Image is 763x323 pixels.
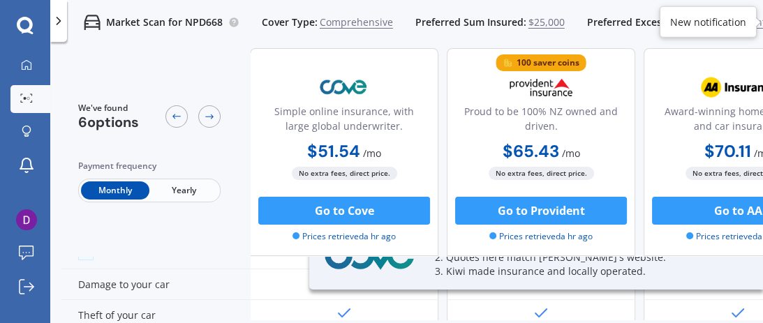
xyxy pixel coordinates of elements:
[84,14,101,31] img: car.f15378c7a67c060ca3f3.svg
[262,104,427,139] div: Simple online insurance, with large global underwriter.
[455,197,627,225] button: Go to Provident
[78,113,139,131] span: 6 options
[78,159,221,173] div: Payment frequency
[587,15,669,29] span: Preferred Excess:
[503,58,513,68] img: points
[489,167,594,180] span: No extra fees, direct price.
[81,181,149,200] span: Monthly
[415,15,526,29] span: Preferred Sum Insured:
[562,147,580,160] span: / mo
[78,102,139,114] span: We've found
[517,56,579,70] div: 100 saver coins
[61,269,250,300] div: Damage to your car
[149,181,218,200] span: Yearly
[459,104,623,139] div: Proud to be 100% NZ owned and driven.
[503,140,559,162] b: $65.43
[495,70,587,105] img: Provident.png
[704,140,751,162] b: $70.11
[320,15,393,29] span: Comprehensive
[528,15,565,29] span: $25,000
[363,147,381,160] span: / mo
[258,197,430,225] button: Go to Cove
[435,250,728,264] p: 2. Quotes here match [PERSON_NAME]'s website.
[99,246,139,259] div: Benefits
[307,140,360,162] b: $51.54
[298,70,390,105] img: Cove.webp
[292,230,396,243] span: Prices retrieved a hr ago
[670,15,746,29] div: New notification
[435,264,728,278] p: 3. Kiwi made insurance and locally operated.
[489,230,593,243] span: Prices retrieved a hr ago
[262,15,318,29] span: Cover Type:
[292,167,397,180] span: No extra fees, direct price.
[16,209,37,230] img: ACg8ocI-Tr63I-KGkSBV57Pujt3VK_AEhxs6LWANWkkc8JAEOnuy9A=s96-c
[106,15,223,29] p: Market Scan for NPD668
